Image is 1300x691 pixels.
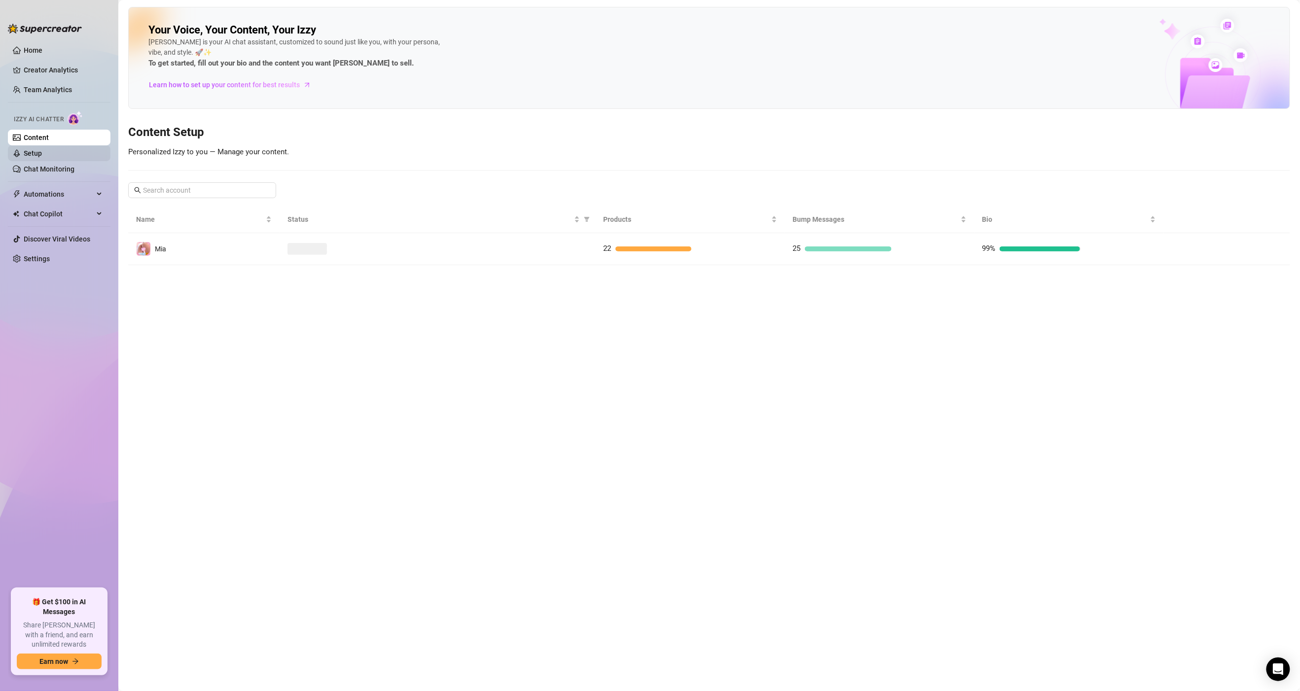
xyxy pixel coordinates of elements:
a: Setup [24,149,42,157]
span: Izzy AI Chatter [14,115,64,124]
span: Learn how to set up your content for best results [149,79,300,90]
div: [PERSON_NAME] is your AI chat assistant, customized to sound just like you, with your persona, vi... [148,37,444,69]
button: Earn nowarrow-right [17,654,102,669]
a: Creator Analytics [24,62,103,78]
span: 22 [604,244,612,253]
a: Home [24,46,42,54]
span: arrow-right [302,80,312,90]
th: Name [128,206,280,233]
span: Share [PERSON_NAME] with a friend, and earn unlimited rewards [17,621,102,650]
a: Content [24,134,49,141]
span: 99% [982,244,996,253]
th: Products [596,206,785,233]
span: Earn now [39,657,68,665]
span: filter [582,212,592,227]
span: 25 [793,244,801,253]
img: ai-chatter-content-library-cLFOSyPT.png [1137,8,1290,108]
div: Open Intercom Messenger [1266,657,1290,681]
span: Bump Messages [793,214,959,225]
span: Personalized Izzy to you — Manage your content. [128,147,289,156]
img: Mia [137,242,150,256]
a: Chat Monitoring [24,165,74,173]
span: search [134,187,141,194]
a: Learn how to set up your content for best results [148,77,319,93]
a: Discover Viral Videos [24,235,90,243]
h3: Content Setup [128,125,1290,140]
h2: Your Voice, Your Content, Your Izzy [148,23,316,37]
input: Search account [143,185,262,196]
span: arrow-right [72,658,79,665]
th: Status [280,206,595,233]
span: Mia [155,245,166,253]
img: logo-BBDzfeDw.svg [8,24,82,34]
span: Chat Copilot [24,206,94,222]
th: Bump Messages [785,206,975,233]
span: Name [136,214,264,225]
th: Bio [975,206,1164,233]
span: 🎁 Get $100 in AI Messages [17,597,102,617]
strong: To get started, fill out your bio and the content you want [PERSON_NAME] to sell. [148,59,414,68]
span: Bio [982,214,1148,225]
img: AI Chatter [68,111,83,125]
span: Status [288,214,572,225]
a: Settings [24,255,50,263]
span: Products [604,214,769,225]
span: filter [584,216,590,222]
span: thunderbolt [13,190,21,198]
a: Team Analytics [24,86,72,94]
span: Automations [24,186,94,202]
img: Chat Copilot [13,210,19,217]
